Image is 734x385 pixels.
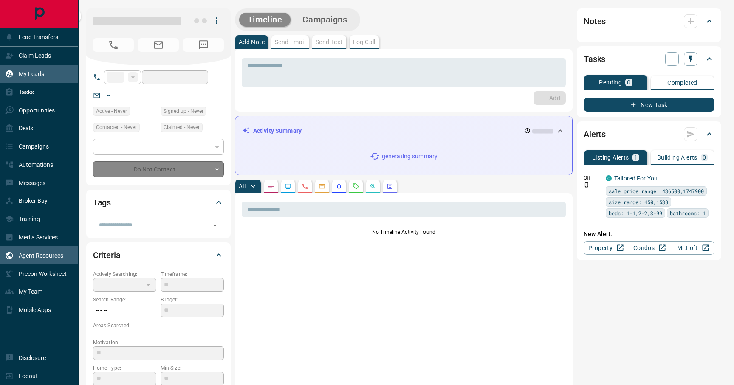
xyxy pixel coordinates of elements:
div: Criteria [93,245,224,265]
button: Campaigns [294,13,356,27]
div: Activity Summary [242,123,565,139]
span: Active - Never [96,107,127,115]
p: Building Alerts [657,155,697,160]
p: Listing Alerts [592,155,629,160]
a: Tailored For You [614,175,658,182]
svg: Opportunities [370,183,376,190]
svg: Requests [353,183,359,190]
div: Tags [93,192,224,213]
p: generating summary [382,152,438,161]
div: Alerts [584,124,714,144]
h2: Tasks [584,52,605,66]
button: Open [209,219,221,231]
p: Activity Summary [253,126,302,135]
p: 1 [634,155,638,160]
p: Completed [667,80,697,86]
a: Mr.Loft [671,241,714,255]
h2: Notes [584,14,606,28]
span: No Number [183,38,224,52]
h2: Criteria [93,248,121,262]
div: condos.ca [606,175,612,181]
p: Home Type: [93,364,156,372]
p: No Timeline Activity Found [242,228,566,236]
div: Tasks [584,49,714,69]
svg: Agent Actions [387,183,393,190]
p: Min Size: [161,364,224,372]
svg: Listing Alerts [336,183,342,190]
span: No Number [93,38,134,52]
span: sale price range: 436500,1747900 [609,187,704,195]
button: New Task [584,98,714,112]
p: Areas Searched: [93,322,224,329]
p: Timeframe: [161,270,224,278]
span: Claimed - Never [164,123,200,132]
svg: Notes [268,183,274,190]
a: -- [107,92,110,98]
button: Timeline [239,13,291,27]
p: Actively Searching: [93,270,156,278]
span: Contacted - Never [96,123,137,132]
span: bathrooms: 1 [670,209,706,217]
p: Motivation: [93,339,224,346]
span: No Email [138,38,179,52]
svg: Lead Browsing Activity [285,183,291,190]
span: beds: 1-1,2-2,3-99 [609,209,662,217]
span: Signed up - Never [164,107,203,115]
p: Budget: [161,296,224,304]
p: New Alert: [584,230,714,239]
p: Search Range: [93,296,156,304]
span: size range: 450,1538 [609,198,668,206]
p: -- - -- [93,304,156,318]
a: Condos [627,241,671,255]
p: Pending [599,79,622,85]
p: Off [584,174,601,182]
h2: Tags [93,196,111,209]
a: Property [584,241,627,255]
svg: Calls [302,183,308,190]
p: 0 [627,79,630,85]
h2: Alerts [584,127,606,141]
div: Notes [584,11,714,31]
svg: Push Notification Only [584,182,590,188]
p: Add Note [239,39,265,45]
div: Do Not Contact [93,161,224,177]
p: All [239,183,246,189]
p: 0 [703,155,706,160]
svg: Emails [319,183,325,190]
